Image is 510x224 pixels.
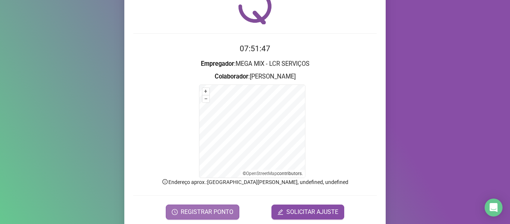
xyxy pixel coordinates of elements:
[202,88,209,95] button: +
[271,205,344,220] button: editSOLICITAR AJUSTE
[133,178,377,186] p: Endereço aprox. : [GEOGRAPHIC_DATA][PERSON_NAME], undefined, undefined
[162,178,168,185] span: info-circle
[201,60,234,67] strong: Empregador
[133,59,377,69] h3: : MEGA MIX - LCR SERVIÇOS
[240,44,270,53] time: 07:51:47
[485,199,503,217] div: Open Intercom Messenger
[215,73,248,80] strong: Colaborador
[202,95,209,102] button: –
[243,171,303,176] li: © contributors.
[286,208,338,217] span: SOLICITAR AJUSTE
[181,208,233,217] span: REGISTRAR PONTO
[166,205,239,220] button: REGISTRAR PONTO
[133,72,377,82] h3: : [PERSON_NAME]
[172,209,178,215] span: clock-circle
[277,209,283,215] span: edit
[246,171,277,176] a: OpenStreetMap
